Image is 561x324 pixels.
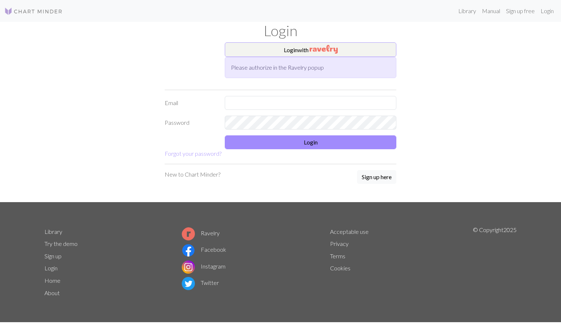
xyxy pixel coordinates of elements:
a: Facebook [182,246,226,253]
a: Terms [330,252,345,259]
a: Sign up free [503,4,538,18]
a: Login [44,265,58,271]
a: Forgot your password? [165,150,221,157]
a: Try the demo [44,240,78,247]
p: © Copyright 2025 [473,225,517,299]
a: Twitter [182,279,219,286]
label: Email [160,96,220,110]
button: Sign up here [357,170,396,184]
a: Cookies [330,265,350,271]
img: Ravelry logo [182,227,195,240]
div: Please authorize in the Ravelry popup [225,57,396,78]
img: Facebook logo [182,244,195,257]
p: New to Chart Minder? [165,170,220,179]
a: Home [44,277,60,284]
img: Ravelry [310,45,338,54]
button: Login [225,135,396,149]
a: Ravelry [182,229,220,236]
button: Loginwith [225,42,396,57]
a: About [44,289,60,296]
a: Sign up [44,252,62,259]
a: Library [44,228,62,235]
a: Login [538,4,557,18]
a: Library [455,4,479,18]
img: Instagram logo [182,261,195,274]
a: Privacy [330,240,349,247]
img: Logo [4,7,63,16]
a: Acceptable use [330,228,369,235]
label: Password [160,116,220,130]
h1: Login [40,22,521,39]
img: Twitter logo [182,277,195,290]
a: Manual [479,4,503,18]
a: Instagram [182,263,225,270]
